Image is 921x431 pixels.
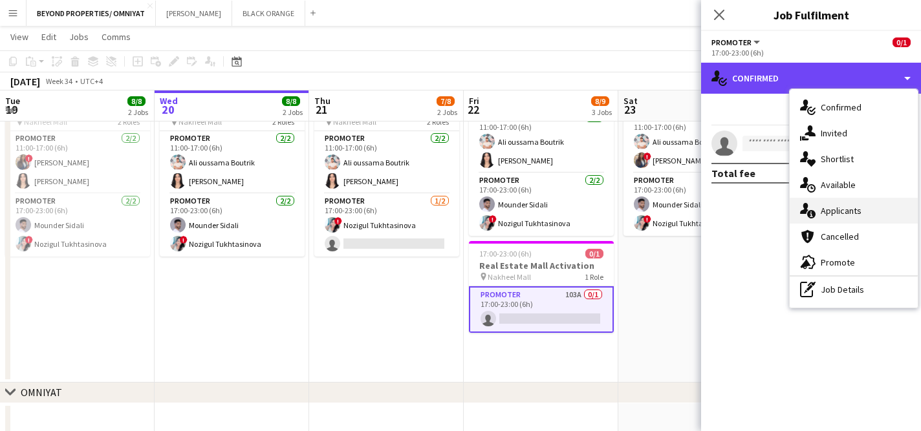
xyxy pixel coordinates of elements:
[160,74,305,257] app-job-card: 11:00-23:00 (12h)4/4Real Estate Activation @[GEOGRAPHIC_DATA] Nakheel Mall2 RolesPromoter2/211:00...
[127,96,146,106] span: 8/8
[156,1,232,26] button: [PERSON_NAME]
[3,102,20,117] span: 19
[790,198,918,224] div: Applicants
[790,120,918,146] div: Invited
[272,117,294,127] span: 2 Roles
[479,249,532,258] span: 17:00-23:00 (6h)
[25,236,33,244] span: !
[69,31,89,43] span: Jobs
[118,117,140,127] span: 2 Roles
[790,224,918,249] div: Cancelled
[5,28,34,45] a: View
[585,272,603,282] span: 1 Role
[644,215,651,223] span: !
[314,194,459,257] app-card-role: Promoter1/217:00-23:00 (6h)!Nozigul Tukhtasinova
[5,74,150,257] app-job-card: 11:00-23:00 (12h)4/4Real Estate Activation @[GEOGRAPHIC_DATA] Nakheel Mall2 RolesPromoter2/211:00...
[437,107,457,117] div: 2 Jobs
[467,102,479,117] span: 22
[893,37,911,47] span: 0/1
[41,31,56,43] span: Edit
[711,48,911,58] div: 17:00-23:00 (6h)
[488,272,531,282] span: Nakheel Mall
[469,54,614,236] app-job-card: 11:00-23:00 (12h)4/4Real Estate Activation @[GEOGRAPHIC_DATA] Nakheel Mall2 RolesPromoter2/211:00...
[711,37,762,47] button: Promoter
[36,28,61,45] a: Edit
[790,249,918,275] div: Promote
[623,54,768,236] app-job-card: 11:00-23:00 (12h)4/4Real Estate Activation @[GEOGRAPHIC_DATA] Nakheel Mall2 RolesPromoter2/211:00...
[623,95,638,107] span: Sat
[5,131,150,194] app-card-role: Promoter2/211:00-17:00 (6h)![PERSON_NAME][PERSON_NAME]
[158,102,178,117] span: 20
[160,95,178,107] span: Wed
[283,107,303,117] div: 2 Jobs
[622,102,638,117] span: 23
[160,131,305,194] app-card-role: Promoter2/211:00-17:00 (6h)Ali oussama Boutrik[PERSON_NAME]
[10,75,40,88] div: [DATE]
[180,236,188,244] span: !
[314,131,459,194] app-card-role: Promoter2/211:00-17:00 (6h)Ali oussama Boutrik[PERSON_NAME]
[701,63,921,94] div: Confirmed
[5,95,20,107] span: Tue
[437,96,455,106] span: 7/8
[312,102,330,117] span: 21
[64,28,94,45] a: Jobs
[790,172,918,198] div: Available
[469,110,614,173] app-card-role: Promoter2/211:00-17:00 (6h)Ali oussama Boutrik[PERSON_NAME]
[469,286,614,333] app-card-role: Promoter103A0/117:00-23:00 (6h)
[711,37,752,47] span: Promoter
[333,117,376,127] span: Nakheel Mall
[102,31,131,43] span: Comms
[5,194,150,257] app-card-role: Promoter2/217:00-23:00 (6h)Mounder Sidali!Nozigul Tukhtasinova
[282,96,300,106] span: 8/8
[585,249,603,258] span: 0/1
[80,76,103,86] div: UTC+4
[10,31,28,43] span: View
[644,152,651,160] span: !
[489,215,497,223] span: !
[24,117,67,127] span: Nakheel Mall
[623,173,768,236] app-card-role: Promoter2/217:00-23:00 (6h)Mounder Sidali!Nozigul Tukhtasinova
[25,154,33,162] span: !
[232,1,305,26] button: BLACK ORANGE
[314,95,330,107] span: Thu
[427,117,449,127] span: 2 Roles
[27,1,156,26] button: BEYOND PROPERTIES/ OMNIYAT
[334,217,342,225] span: !
[623,110,768,173] app-card-role: Promoter2/211:00-17:00 (6h)Ali oussama Boutrik![PERSON_NAME]
[701,6,921,23] h3: Job Fulfilment
[592,107,612,117] div: 3 Jobs
[790,146,918,172] div: Shortlist
[711,167,755,180] div: Total fee
[790,94,918,120] div: Confirmed
[469,95,479,107] span: Fri
[43,76,75,86] span: Week 34
[96,28,136,45] a: Comms
[591,96,609,106] span: 8/9
[314,74,459,257] app-job-card: 11:00-23:00 (12h)3/4Real Estate Activation @[GEOGRAPHIC_DATA] Nakheel Mall2 RolesPromoter2/211:00...
[128,107,148,117] div: 2 Jobs
[469,173,614,236] app-card-role: Promoter2/217:00-23:00 (6h)Mounder Sidali!Nozigul Tukhtasinova
[160,194,305,257] app-card-role: Promoter2/217:00-23:00 (6h)Mounder Sidali!Nozigul Tukhtasinova
[790,277,918,302] div: Job Details
[179,117,222,127] span: Nakheel Mall
[21,386,62,399] div: OMNIYAT
[469,260,614,271] h3: Real Estate Mall Activation
[469,241,614,333] app-job-card: 17:00-23:00 (6h)0/1Real Estate Mall Activation Nakheel Mall1 RolePromoter103A0/117:00-23:00 (6h)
